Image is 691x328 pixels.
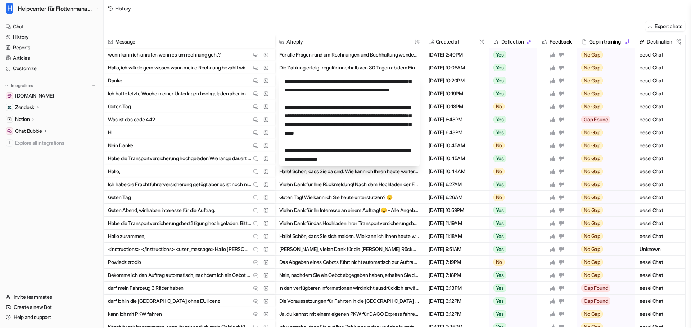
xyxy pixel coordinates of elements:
[489,256,533,269] button: No
[638,269,682,282] span: eesel Chat
[581,271,603,279] span: No Gap
[4,83,9,88] img: expand menu
[427,48,486,61] span: [DATE] 2:40PM
[581,246,603,253] span: No Gap
[427,191,486,204] span: [DATE] 6:26AM
[581,233,603,240] span: No Gap
[427,295,486,307] span: [DATE] 3:12PM
[581,284,610,292] span: Gap Found
[279,307,420,320] button: Ja, du kannst mit einem eigenen PKW für DAGO Express fahren! 🚗 Wichtig ist: - Du benötigst ein ei...
[638,282,682,295] span: eesel Chat
[489,74,533,87] button: Yes
[108,139,133,152] p: Nein.Danke
[489,152,533,165] button: Yes
[493,246,506,253] span: Yes
[638,87,682,100] span: eesel Chat
[577,113,630,126] button: Gap Found
[279,191,420,204] button: Guten Tag! Wie kann ich Sie heute unterstützen? 😊
[493,271,506,279] span: Yes
[489,269,533,282] button: Yes
[7,117,12,121] img: Notion
[493,103,505,110] span: No
[638,113,682,126] span: eesel Chat
[489,243,533,256] button: Yes
[427,35,486,48] span: Created at
[638,126,682,139] span: eesel Chat
[581,168,603,175] span: No Gap
[108,61,252,74] p: Hallo, ich würde gern wissen wann meine Rechnung bezahlt wird? Es ist schon über den Frist. Auftr...
[15,116,30,123] p: Notion
[581,297,610,305] span: Gap Found
[638,295,682,307] span: eesel Chat
[6,3,13,14] span: H
[493,284,506,292] span: Yes
[493,90,506,97] span: Yes
[577,74,630,87] button: No Gap
[3,312,100,322] a: Help and support
[3,42,100,53] a: Reports
[108,126,112,139] p: Hi
[577,243,630,256] button: No Gap
[15,127,42,135] p: Chat Bubble
[577,165,630,178] button: No Gap
[577,269,630,282] button: No Gap
[493,310,506,318] span: Yes
[550,35,572,48] h2: Feedback
[427,282,486,295] span: [DATE] 3:13PM
[638,139,682,152] span: eesel Chat
[489,87,533,100] button: Yes
[15,104,34,111] p: Zendesk
[581,259,603,266] span: No Gap
[108,113,155,126] p: Was ist das code 442
[3,53,100,63] a: Articles
[18,4,92,14] span: Helpcenter für Flottenmanager (CarrierHub)
[581,51,603,58] span: No Gap
[493,297,506,305] span: Yes
[577,152,630,165] button: No Gap
[489,282,533,295] button: Yes
[577,48,630,61] button: No Gap
[427,61,486,74] span: [DATE] 10:08AM
[581,207,603,214] span: No Gap
[577,230,630,243] button: No Gap
[577,217,630,230] button: No Gap
[108,100,131,113] p: Guten Tag
[7,129,12,133] img: Chat Bubble
[108,48,221,61] p: wenn kann ich anrufen wenn es um rechnung geht?
[3,292,100,302] a: Invite teammates
[638,178,682,191] span: eesel Chat
[638,307,682,320] span: eesel Chat
[489,139,533,152] button: No
[581,77,603,84] span: No Gap
[427,139,486,152] span: [DATE] 10:45AM
[581,181,603,188] span: No Gap
[493,181,506,188] span: Yes
[577,191,630,204] button: No Gap
[279,217,420,230] button: Vielen Dank für das Hochladen Ihrer Transportversicherungsbestätigung! Die Überprüfung Ihrer Unte...
[279,243,420,256] button: [PERSON_NAME], vielen Dank für die [PERSON_NAME] Rückmeldung und die Information zu den Versicher...
[493,51,506,58] span: Yes
[108,217,252,230] p: Habe die Transportversicherungsbestätigung hoch geladen. Bitte um schnelle Bearbeitung
[427,204,486,217] span: [DATE] 10:59PM
[279,204,420,217] button: Vielen Dank für Ihr Interesse an einem Auftrag! 😊 - Alle Angebote werden gesammelt und geprüft. D...
[581,194,603,201] span: No Gap
[489,217,533,230] button: Yes
[15,137,98,149] span: Explore all integrations
[108,152,252,165] p: Habe die Transportversicherung hochgeladen.Wie lange dauert es noch?
[493,129,506,136] span: Yes
[581,116,610,123] span: Gap Found
[279,256,420,269] button: Das Abgeben eines Gebots führt nicht automatisch zur Auftragsvergabe. Alle Angebote werden gesamm...
[581,310,603,318] span: No Gap
[108,165,120,178] p: Hallo,
[489,230,533,243] button: Yes
[638,74,682,87] span: eesel Chat
[501,35,524,48] h2: Deflection
[489,126,533,139] button: Yes
[3,91,100,101] a: dagoexpress.com[DOMAIN_NAME]
[108,256,141,269] p: Powiedz zrodlo
[427,87,486,100] span: [DATE] 10:19PM
[577,256,630,269] button: No Gap
[279,48,420,61] button: Für alle Fragen rund um Rechnungen und Buchhaltung wenden Sie sich bitte direkt per E-Mail an [EM...
[493,220,506,227] span: Yes
[427,217,486,230] span: [DATE] 11:19AM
